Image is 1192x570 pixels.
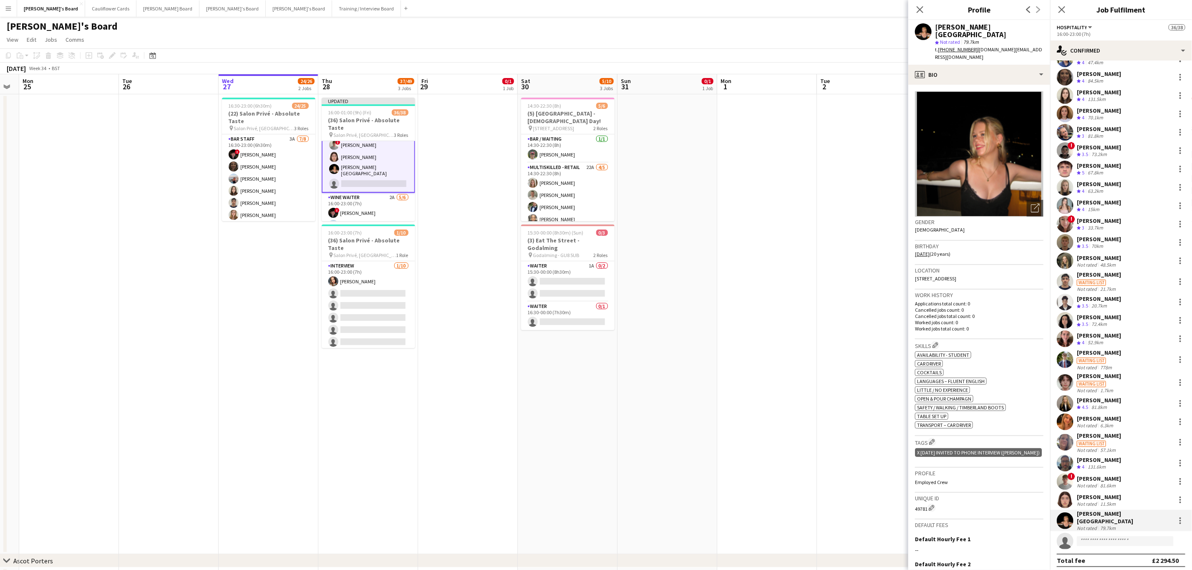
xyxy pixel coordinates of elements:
[1050,4,1192,15] h3: Job Fulfilment
[521,77,530,85] span: Sat
[1077,358,1106,364] div: Waiting list
[935,46,978,53] span: t.
[521,261,615,302] app-card-role: Waiter1A0/215:30-00:00 (8h30m)
[322,116,415,131] h3: (36) Salon Privé - Absolute Taste
[521,163,615,240] app-card-role: Multiskilled - Retail22A4/514:30-22:30 (8h)[PERSON_NAME][PERSON_NAME][PERSON_NAME][PERSON_NAME]
[3,34,22,45] a: View
[917,387,968,393] span: Little / No Experience
[298,78,315,84] span: 24/26
[221,82,234,91] span: 27
[908,4,1050,15] h3: Profile
[1169,24,1185,30] span: 36/38
[702,85,713,91] div: 1 Job
[594,125,608,131] span: 2 Roles
[66,36,84,43] span: Comms
[915,546,1043,554] div: --
[1082,243,1088,249] span: 3.5
[136,0,199,17] button: [PERSON_NAME] Board
[521,110,615,125] h3: (5) [GEOGRAPHIC_DATA] - [DEMOGRAPHIC_DATA] Day!
[121,82,132,91] span: 26
[1082,224,1084,231] span: 3
[322,98,415,104] div: Updated
[328,109,372,116] span: 16:00-01:00 (9h) (Fri)
[1086,114,1105,121] div: 70.1km
[1086,133,1105,140] div: 81.8km
[7,64,26,73] div: [DATE]
[915,307,1043,313] p: Cancelled jobs count: 0
[1082,59,1084,66] span: 4
[1027,200,1043,217] div: Open photos pop-in
[392,109,408,116] span: 36/38
[1152,556,1179,565] div: £2 294.50
[915,438,1043,446] h3: Tags
[334,132,394,138] span: Salon Privé, [GEOGRAPHIC_DATA]
[322,77,332,85] span: Thu
[1077,456,1121,464] div: [PERSON_NAME]
[1077,332,1121,339] div: [PERSON_NAME]
[908,65,1050,85] div: Bio
[917,352,969,358] span: Availability - Student
[122,77,132,85] span: Tue
[1086,464,1107,471] div: 131.6km
[521,98,615,221] div: 14:30-22:30 (8h)5/6(5) [GEOGRAPHIC_DATA] - [DEMOGRAPHIC_DATA] Day! [STREET_ADDRESS]2 RolesBar / W...
[394,230,408,236] span: 1/10
[23,77,33,85] span: Mon
[222,77,234,85] span: Wed
[1068,473,1075,480] span: !
[396,252,408,258] span: 1 Role
[23,34,40,45] a: Edit
[229,103,272,109] span: 16:30-23:00 (6h30m)
[1057,24,1087,30] span: Hospitality
[1077,432,1121,439] div: [PERSON_NAME]
[533,252,580,258] span: Godalming - GU8 5UB
[328,230,362,236] span: 16:00-23:00 (7h)
[1090,151,1109,158] div: 73.2km
[1099,482,1117,489] div: 81.6km
[298,85,314,91] div: 2 Jobs
[1057,31,1185,37] div: 16:00-23:00 (7h)
[1077,387,1099,393] div: Not rated
[1090,404,1109,411] div: 81.8km
[394,132,408,138] span: 3 Roles
[1077,313,1121,321] div: [PERSON_NAME]
[1099,286,1117,292] div: 21.7km
[1077,70,1121,78] div: [PERSON_NAME]
[1086,224,1105,232] div: 33.7km
[7,20,118,33] h1: [PERSON_NAME]'s Board
[1077,475,1121,482] div: [PERSON_NAME]
[27,36,36,43] span: Edit
[322,98,415,221] app-job-card: Updated16:00-01:00 (9h) (Fri)36/38(36) Salon Privé - Absolute Taste Salon Privé, [GEOGRAPHIC_DATA...
[915,521,1043,529] h3: Default fees
[1082,133,1084,139] span: 3
[915,313,1043,319] p: Cancelled jobs total count: 0
[421,77,428,85] span: Fri
[1077,396,1121,404] div: [PERSON_NAME]
[62,34,88,45] a: Comms
[1077,235,1121,243] div: [PERSON_NAME]
[1077,262,1099,268] div: Not rated
[1077,525,1099,531] div: Not rated
[1057,556,1085,565] div: Total fee
[917,361,941,367] span: Car Driver
[1077,482,1099,489] div: Not rated
[222,98,315,221] div: 16:30-23:00 (6h30m)24/25(22) Salon Privé - Absolute Taste Salon Privé, [GEOGRAPHIC_DATA]3 RolesBA...
[1077,415,1121,422] div: [PERSON_NAME]
[1077,422,1099,429] div: Not rated
[1082,464,1084,470] span: 4
[1099,525,1117,531] div: 79.7km
[1077,441,1106,447] div: Waiting list
[1099,262,1117,268] div: 48.5km
[533,125,575,131] span: [STREET_ADDRESS]
[503,85,514,91] div: 1 Job
[600,78,614,84] span: 5/10
[600,85,613,91] div: 3 Jobs
[398,85,414,91] div: 3 Jobs
[1077,349,1121,356] div: [PERSON_NAME]
[620,82,631,91] span: 31
[322,237,415,252] h3: (36) Salon Privé - Absolute Taste
[719,82,731,91] span: 1
[52,65,60,71] div: BST
[332,0,401,17] button: Training / Interview Board
[1077,364,1099,371] div: Not rated
[917,369,942,376] span: Cocktails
